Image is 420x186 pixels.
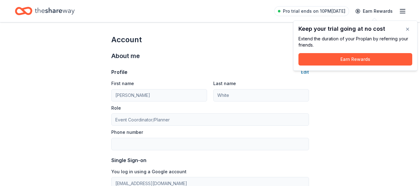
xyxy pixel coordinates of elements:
button: Earn Rewards [298,53,412,66]
label: Phone number [111,129,143,135]
div: Single Sign-on [111,157,309,164]
a: Pro trial ends on 10PM[DATE] [274,6,349,16]
label: Last name [213,80,236,87]
div: Extend the duration of your Pro plan by referring your friends. [298,36,412,48]
label: You log in using a Google account [111,169,187,175]
label: First name [111,80,134,87]
div: Profile [111,68,127,76]
label: Role [111,105,121,111]
div: About me [111,51,309,61]
a: Earn Rewards [352,6,396,17]
span: Pro trial ends on 10PM[DATE] [283,7,345,15]
a: Home [15,4,75,18]
div: Keep your trial going at no cost [298,26,412,32]
div: Account [111,35,309,45]
button: Edit [301,68,309,76]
